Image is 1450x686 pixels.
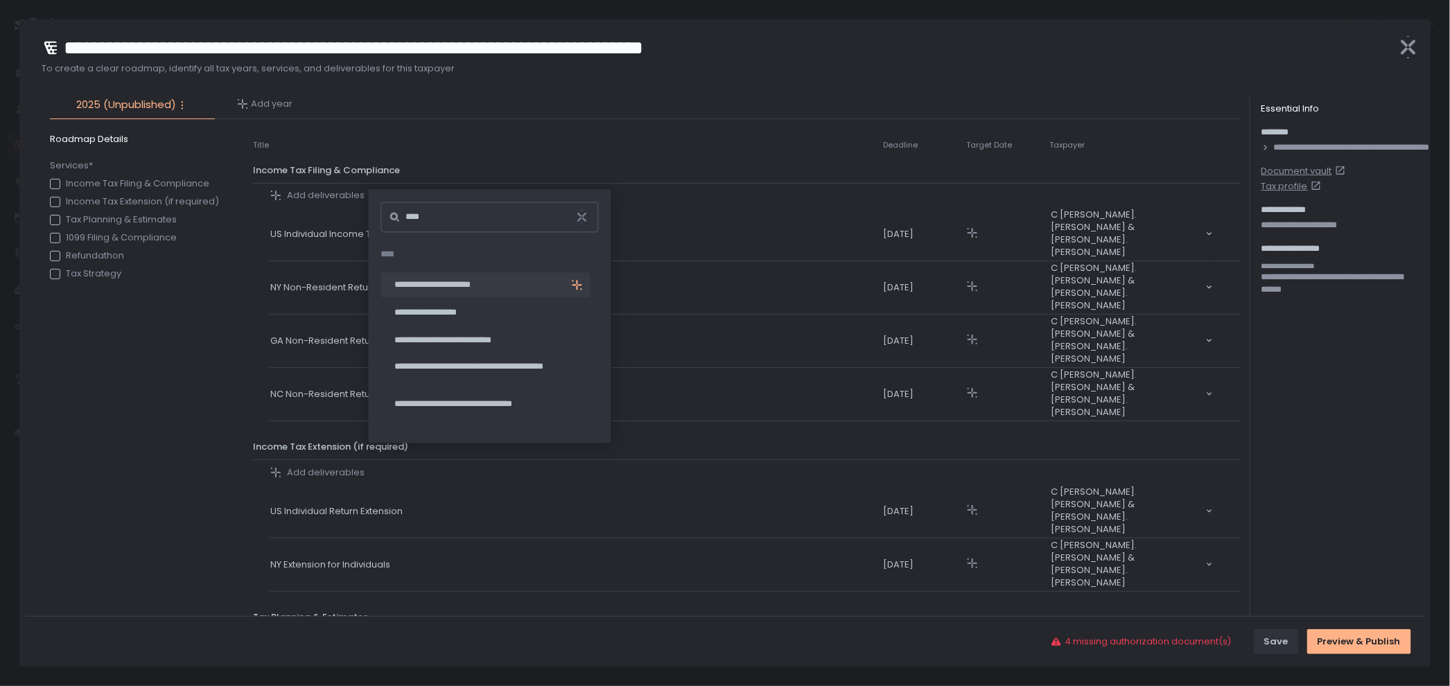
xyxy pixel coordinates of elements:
td: [DATE] [882,538,966,591]
th: Taxpayer [1049,133,1214,158]
input: Search for option [1051,312,1205,313]
span: C [PERSON_NAME]. [PERSON_NAME] & [PERSON_NAME]. [PERSON_NAME] [1051,315,1205,365]
input: Search for option [1051,365,1205,367]
span: Add deliverables [287,189,365,202]
span: NY Extension for Individuals [270,559,396,571]
th: Target Date [966,133,1049,158]
div: Search for option [1049,369,1213,420]
input: Search for option [1051,258,1205,260]
span: US Individual Return Extension [270,505,408,518]
button: Preview & Publish [1307,629,1411,654]
span: US Individual Income Tax Return [270,228,418,240]
td: [DATE] [882,261,966,315]
input: Search for option [1051,419,1205,420]
span: NC Non-Resident Return [270,388,385,401]
span: Services* [50,159,219,172]
span: C [PERSON_NAME]. [PERSON_NAME] & [PERSON_NAME]. [PERSON_NAME] [1051,262,1205,312]
div: Preview & Publish [1318,635,1401,648]
div: Search for option [1049,262,1213,313]
span: NY Non-Resident Return [270,281,383,294]
span: Income Tax Filing & Compliance [253,164,400,177]
span: Add deliverables [287,466,365,479]
input: Search for option [1051,589,1205,590]
span: 4 missing authorization document(s) [1065,635,1232,648]
div: Essential Info [1261,103,1420,115]
td: [DATE] [882,208,966,261]
span: C [PERSON_NAME]. [PERSON_NAME] & [PERSON_NAME]. [PERSON_NAME] [1051,209,1205,258]
button: Save [1254,629,1299,654]
span: C [PERSON_NAME]. [PERSON_NAME] & [PERSON_NAME]. [PERSON_NAME] [1051,486,1205,536]
span: Income Tax Extension (if required) [253,440,408,453]
td: [DATE] [882,315,966,368]
div: Save [1264,635,1289,648]
th: Deadline [882,133,966,158]
input: Search for option [1051,536,1205,537]
span: 2025 (Unpublished) [76,97,176,113]
div: Search for option [1049,315,1213,367]
button: Add year [237,98,292,110]
div: Search for option [1049,486,1213,537]
span: To create a clear roadmap, identify all tax years, services, and deliverables for this taxpayer [42,62,1386,75]
span: Tax Planning & Estimates [253,610,368,624]
a: Tax profile [1261,180,1420,193]
span: GA Non-Resident Return [270,335,385,347]
td: [DATE] [882,485,966,538]
span: C [PERSON_NAME]. [PERSON_NAME] & [PERSON_NAME]. [PERSON_NAME] [1051,539,1205,589]
div: Search for option [1049,209,1213,260]
span: C [PERSON_NAME]. [PERSON_NAME] & [PERSON_NAME]. [PERSON_NAME] [1051,369,1205,419]
td: [DATE] [882,368,966,421]
th: Title [252,133,270,158]
a: Document vault [1261,165,1420,177]
span: Roadmap Details [50,133,225,146]
div: Search for option [1049,539,1213,590]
